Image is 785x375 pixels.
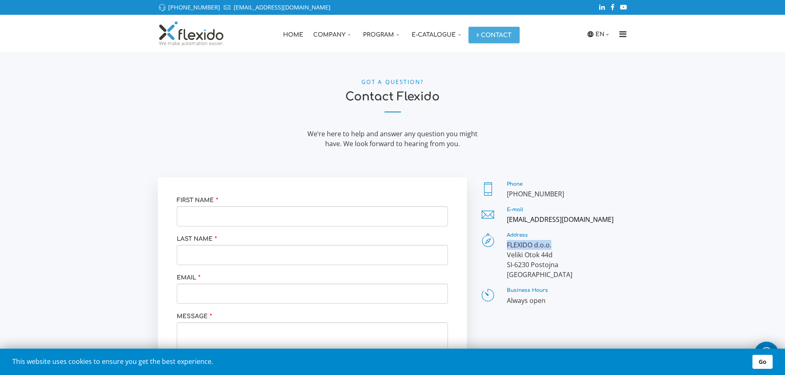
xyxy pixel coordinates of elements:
[480,288,495,303] i: Business Hours
[480,207,495,222] i: E-mail
[507,215,614,224] a: [EMAIL_ADDRESS][DOMAIN_NAME]
[469,27,520,43] a: Contact
[407,15,469,52] a: E-catalogue
[507,288,628,293] h5: Business Hours
[507,207,628,212] h5: E-mail
[758,346,775,361] img: whatsapp_icon_white.svg
[616,15,630,52] a: Menu
[507,233,628,238] h5: Address
[177,197,220,204] label: First Name
[616,30,630,38] i: Menu
[507,189,628,199] div: [PHONE_NUMBER]
[158,21,225,46] img: Flexido, d.o.o.
[177,235,219,243] label: Last name
[587,30,594,38] img: icon-laguage.svg
[302,129,483,149] div: We’re here to help and answer any question you might have. We look forward to hearing from you.
[358,15,407,52] a: Program
[361,78,424,86] small: Got a Question?
[595,30,611,39] a: EN
[168,3,220,11] a: [PHONE_NUMBER]
[507,182,628,187] h5: Phone
[507,296,628,305] p: Always open
[234,3,330,11] a: [EMAIL_ADDRESS][DOMAIN_NAME]
[308,15,358,52] a: Company
[177,313,214,320] label: Message
[278,15,308,52] a: Home
[480,233,495,247] i: Address
[752,355,773,369] a: Go
[177,274,202,282] label: Email
[507,240,628,280] div: FLEXIDO d.o.o. Veliki Otok 44d SI-6230 Postojna [GEOGRAPHIC_DATA]
[480,182,495,196] i: Phone
[158,91,628,112] h2: Contact Flexido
